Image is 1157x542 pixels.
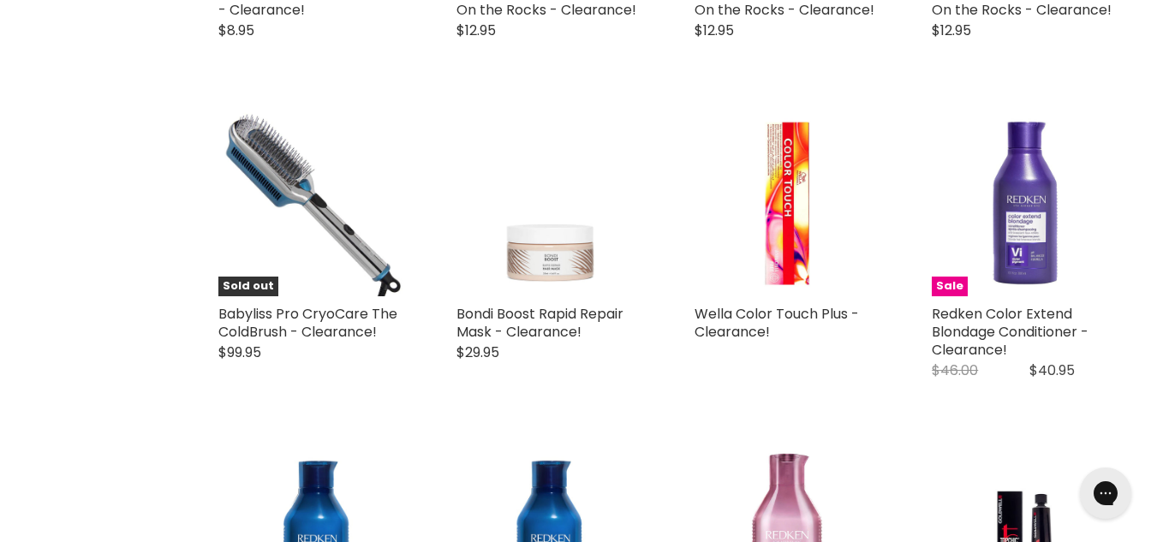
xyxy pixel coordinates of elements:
[456,21,496,40] span: $12.95
[456,342,499,362] span: $29.95
[218,277,278,296] span: Sold out
[695,110,881,296] img: Wella Color Touch Plus - Clearance!
[1029,360,1075,380] span: $40.95
[218,21,254,40] span: $8.95
[218,110,405,296] a: Babyliss Pro CryoCare The ColdBrush - Clearance! Sold out
[1071,462,1140,525] iframe: Gorgias live chat messenger
[932,360,978,380] span: $46.00
[218,342,261,362] span: $99.95
[456,304,623,342] a: Bondi Boost Rapid Repair Mask - Clearance!
[932,304,1088,360] a: Redken Color Extend Blondage Conditioner - Clearance!
[695,304,859,342] a: Wella Color Touch Plus - Clearance!
[932,110,1118,296] img: Redken Color Extend Blondage Conditioner - Clearance!
[456,110,643,296] img: Bondi Boost Rapid Repair Mask - Clearance!
[695,21,734,40] span: $12.95
[218,110,405,296] img: Babyliss Pro CryoCare The ColdBrush - Clearance!
[218,304,397,342] a: Babyliss Pro CryoCare The ColdBrush - Clearance!
[932,277,968,296] span: Sale
[932,21,971,40] span: $12.95
[932,110,1118,296] a: Redken Color Extend Blondage Conditioner - Clearance! Sale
